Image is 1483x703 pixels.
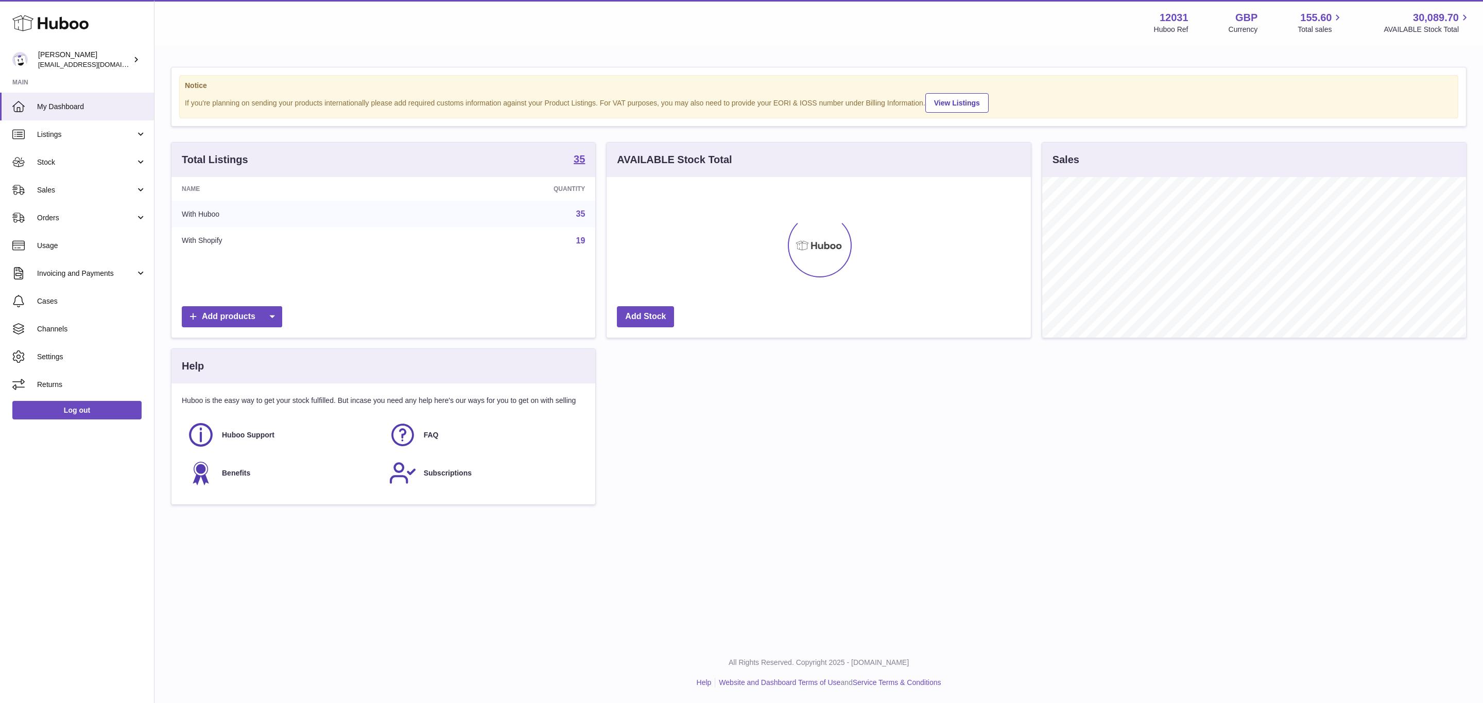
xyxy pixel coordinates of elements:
h3: Total Listings [182,153,248,167]
a: Add Stock [617,306,674,327]
a: 19 [576,236,585,245]
a: Website and Dashboard Terms of Use [719,678,840,687]
span: Channels [37,324,146,334]
div: Huboo Ref [1154,25,1188,34]
span: FAQ [424,430,439,440]
a: Log out [12,401,142,419]
span: Huboo Support [222,430,274,440]
p: Huboo is the easy way to get your stock fulfilled. But incase you need any help here's our ways f... [182,396,585,406]
span: Stock [37,157,135,167]
a: Subscriptions [389,459,580,487]
strong: 12031 [1160,11,1188,25]
a: Service Terms & Conditions [853,678,941,687]
span: AVAILABLE Stock Total [1384,25,1471,34]
h3: Help [182,359,204,373]
a: 35 [574,154,585,166]
span: Sales [37,185,135,195]
div: Currency [1229,25,1258,34]
span: Orders [37,213,135,223]
strong: Notice [185,81,1453,91]
th: Quantity [400,177,595,201]
span: [EMAIL_ADDRESS][DOMAIN_NAME] [38,60,151,68]
span: Usage [37,241,146,251]
span: Invoicing and Payments [37,269,135,278]
a: Huboo Support [187,421,378,449]
strong: GBP [1235,11,1257,25]
div: If you're planning on sending your products internationally please add required customs informati... [185,92,1453,113]
a: 35 [576,209,585,218]
p: All Rights Reserved. Copyright 2025 - [DOMAIN_NAME] [163,658,1475,667]
a: Benefits [187,459,378,487]
span: Total sales [1298,25,1343,34]
h3: Sales [1053,153,1079,167]
span: Returns [37,380,146,390]
a: 155.60 Total sales [1298,11,1343,34]
td: With Huboo [171,201,400,227]
span: My Dashboard [37,102,146,112]
span: Listings [37,130,135,139]
div: [PERSON_NAME] [38,50,131,69]
td: With Shopify [171,227,400,254]
span: Settings [37,352,146,362]
li: and [715,678,941,688]
img: internalAdmin-12031@internal.huboo.com [12,52,28,67]
h3: AVAILABLE Stock Total [617,153,732,167]
strong: 35 [574,154,585,164]
a: FAQ [389,421,580,449]
span: 155.60 [1300,11,1332,25]
span: Cases [37,296,146,306]
span: 30,089.70 [1413,11,1459,25]
a: View Listings [925,93,989,113]
span: Subscriptions [424,468,472,478]
th: Name [171,177,400,201]
a: Add products [182,306,282,327]
a: 30,089.70 AVAILABLE Stock Total [1384,11,1471,34]
a: Help [697,678,712,687]
span: Benefits [222,468,250,478]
